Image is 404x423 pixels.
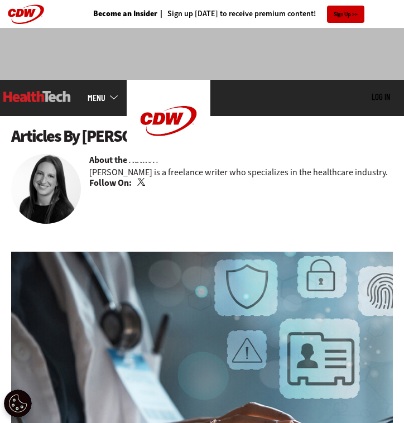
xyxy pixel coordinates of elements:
[89,177,132,189] b: Follow On:
[88,93,127,102] a: mobile-menu
[127,80,210,162] img: Home
[11,154,81,224] img: Erin Laviola
[4,390,32,417] div: Cookie Settings
[89,166,388,178] p: [PERSON_NAME] is a freelance writer who specializes in the healthcare industry.
[127,153,210,165] a: CDW
[372,92,390,103] div: User menu
[93,10,157,18] a: Become an Insider
[3,91,71,102] img: Home
[327,6,364,23] a: Sign Up
[157,10,316,18] a: Sign up [DATE] to receive premium content!
[4,390,32,417] button: Open Preferences
[372,92,390,102] a: Log in
[137,178,147,187] a: Twitter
